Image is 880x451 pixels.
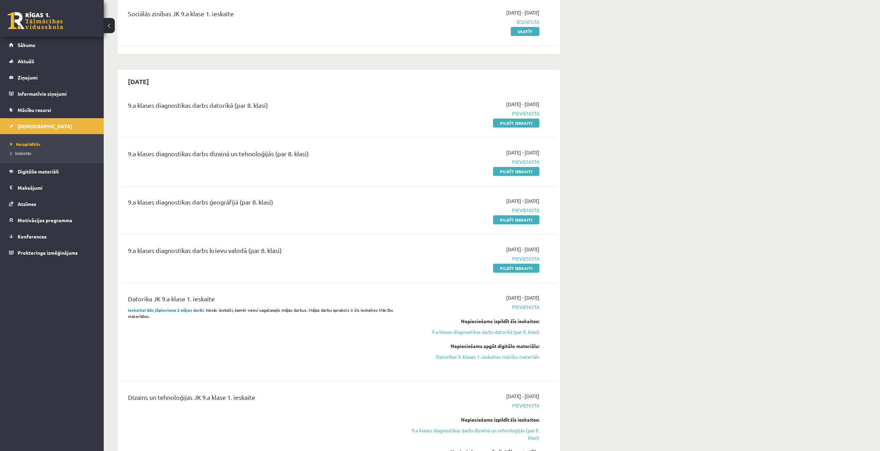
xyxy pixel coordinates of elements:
[10,141,97,147] a: Neizpildītās
[128,307,393,319] span: . Nesāc ieskaiti, kamēr neesi sagatavojis mājas darbus. Mājas darbu apraksts ir šīs ieskaites Māc...
[409,416,539,423] div: Nepieciešams izpildīt šīs ieskaites:
[409,303,539,311] span: Pievienota
[9,102,95,118] a: Mācību resursi
[506,246,539,253] span: [DATE] - [DATE]
[10,141,40,147] span: Neizpildītās
[18,42,35,48] span: Sākums
[9,163,95,179] a: Digitālie materiāli
[493,264,539,273] a: Pildīt ieskaiti
[493,215,539,224] a: Pildīt ieskaiti
[409,110,539,117] span: Pievienota
[18,233,47,239] span: Konferences
[128,246,399,259] div: 9.a klases diagnostikas darbs krievu valodā (par 8. klasi)
[10,150,31,156] span: Izlabotās
[18,86,95,102] legend: Informatīvie ziņojumi
[506,197,539,205] span: [DATE] - [DATE]
[409,318,539,325] div: Nepieciešams izpildīt šīs ieskaites:
[121,73,156,90] h2: [DATE]
[9,245,95,261] a: Proktoringa izmēģinājums
[9,196,95,212] a: Atzīmes
[9,37,95,53] a: Sākums
[506,393,539,400] span: [DATE] - [DATE]
[18,69,95,85] legend: Ziņojumi
[10,150,97,156] a: Izlabotās
[409,353,539,360] a: Datorikas 9. klases 1. ieskaites mācību materiāls
[128,307,204,313] strong: Ieskaitei būs jāpievieno 2 mājas darbi
[18,168,59,175] span: Digitālie materiāli
[18,107,51,113] span: Mācību resursi
[506,9,539,16] span: [DATE] - [DATE]
[9,69,95,85] a: Ziņojumi
[18,201,36,207] span: Atzīmes
[128,197,399,210] div: 9.a klases diagnostikas darbs ģeogrāfijā (par 8. klasi)
[493,119,539,128] a: Pildīt ieskaiti
[18,180,95,196] legend: Maksājumi
[409,342,539,350] div: Nepieciešams apgūt digitālo materiālu:
[9,228,95,244] a: Konferences
[18,250,78,256] span: Proktoringa izmēģinājums
[9,180,95,196] a: Maksājumi
[409,158,539,166] span: Pievienota
[18,58,34,64] span: Aktuāli
[9,212,95,228] a: Motivācijas programma
[493,167,539,176] a: Pildīt ieskaiti
[128,101,399,113] div: 9.a klases diagnostikas darbs datorikā (par 8. klasi)
[9,86,95,102] a: Informatīvie ziņojumi
[8,12,63,29] a: Rīgas 1. Tālmācības vidusskola
[128,294,399,307] div: Datorika JK 9.a klase 1. ieskaite
[18,123,72,129] span: [DEMOGRAPHIC_DATA]
[506,101,539,108] span: [DATE] - [DATE]
[128,149,399,162] div: 9.a klases diagnostikas darbs dizainā un tehnoloģijās (par 8. klasi)
[128,393,399,405] div: Dizains un tehnoloģijas JK 9.a klase 1. ieskaite
[409,207,539,214] span: Pievienota
[409,255,539,262] span: Pievienota
[9,53,95,69] a: Aktuāli
[409,18,539,26] span: Iesniegta
[511,27,539,36] a: Skatīt
[506,149,539,156] span: [DATE] - [DATE]
[128,9,399,22] div: Sociālās zinības JK 9.a klase 1. ieskaite
[409,328,539,336] a: 9.a klases diagnostikas darbs datorikā (par 8. klasi)
[9,118,95,134] a: [DEMOGRAPHIC_DATA]
[409,402,539,409] span: Pievienota
[409,427,539,441] a: 9.a klases diagnostikas darbs dizainā un tehnoloģijās (par 8. klasi)
[18,217,72,223] span: Motivācijas programma
[506,294,539,301] span: [DATE] - [DATE]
